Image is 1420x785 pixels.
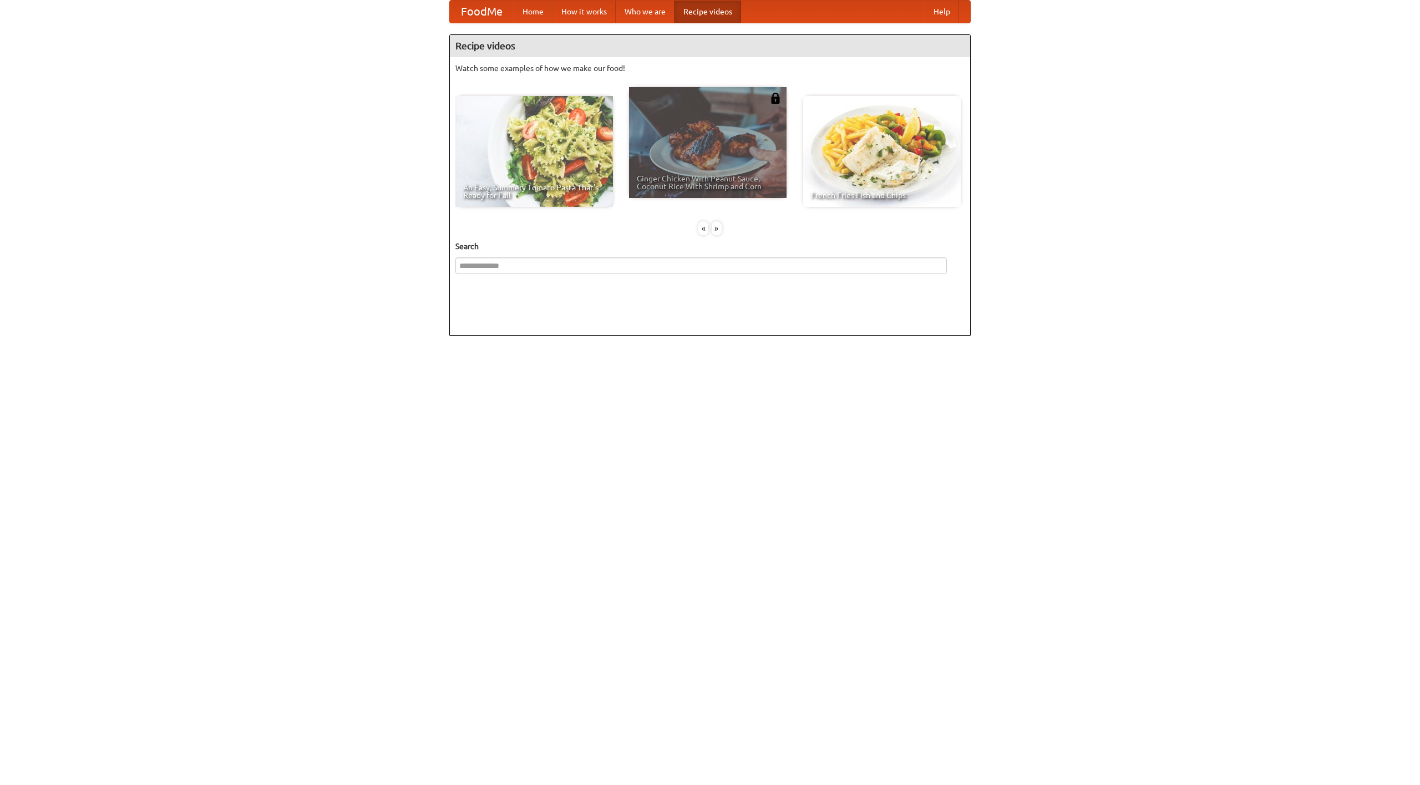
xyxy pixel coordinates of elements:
[803,96,961,207] a: French Fries Fish and Chips
[450,35,970,57] h4: Recipe videos
[925,1,959,23] a: Help
[455,241,965,252] h5: Search
[450,1,514,23] a: FoodMe
[616,1,674,23] a: Who we are
[455,63,965,74] p: Watch some examples of how we make our food!
[811,191,953,199] span: French Fries Fish and Chips
[712,221,722,235] div: »
[698,221,708,235] div: «
[674,1,741,23] a: Recipe videos
[552,1,616,23] a: How it works
[514,1,552,23] a: Home
[770,93,781,104] img: 483408.png
[455,96,613,207] a: An Easy, Summery Tomato Pasta That's Ready for Fall
[463,184,605,199] span: An Easy, Summery Tomato Pasta That's Ready for Fall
